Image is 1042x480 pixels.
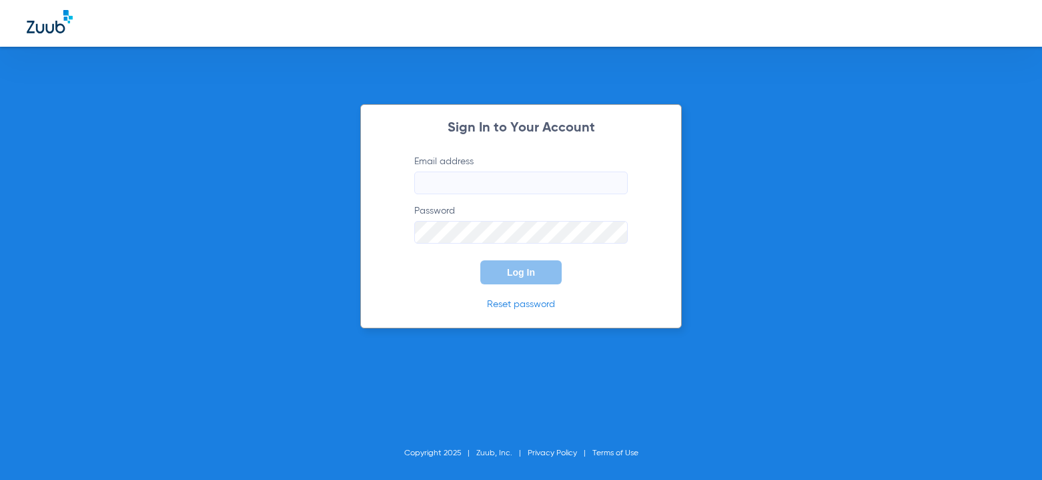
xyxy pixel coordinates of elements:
li: Copyright 2025 [404,447,476,460]
button: Log In [480,260,562,284]
label: Email address [414,155,628,194]
img: Zuub Logo [27,10,73,33]
h2: Sign In to Your Account [394,122,648,135]
a: Terms of Use [592,449,638,457]
span: Log In [507,267,535,278]
input: Email address [414,172,628,194]
a: Reset password [487,300,555,309]
input: Password [414,221,628,244]
li: Zuub, Inc. [476,447,528,460]
label: Password [414,204,628,244]
a: Privacy Policy [528,449,577,457]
